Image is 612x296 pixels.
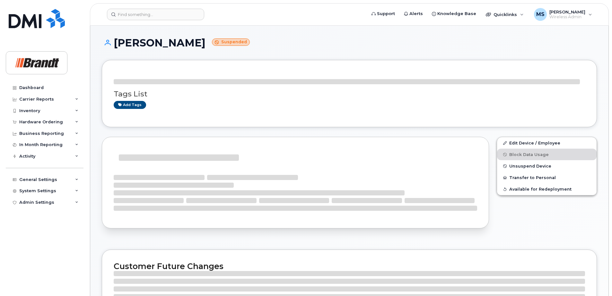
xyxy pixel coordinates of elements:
[497,160,597,172] button: Unsuspend Device
[114,90,585,98] h3: Tags List
[212,38,250,46] small: Suspended
[509,164,551,169] span: Unsuspend Device
[497,183,597,195] button: Available for Redeployment
[497,172,597,183] button: Transfer to Personal
[114,101,146,109] a: Add tags
[497,149,597,160] button: Block Data Usage
[114,261,585,271] h2: Customer Future Changes
[102,37,597,48] h1: [PERSON_NAME]
[497,137,597,149] a: Edit Device / Employee
[509,187,572,192] span: Available for Redeployment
